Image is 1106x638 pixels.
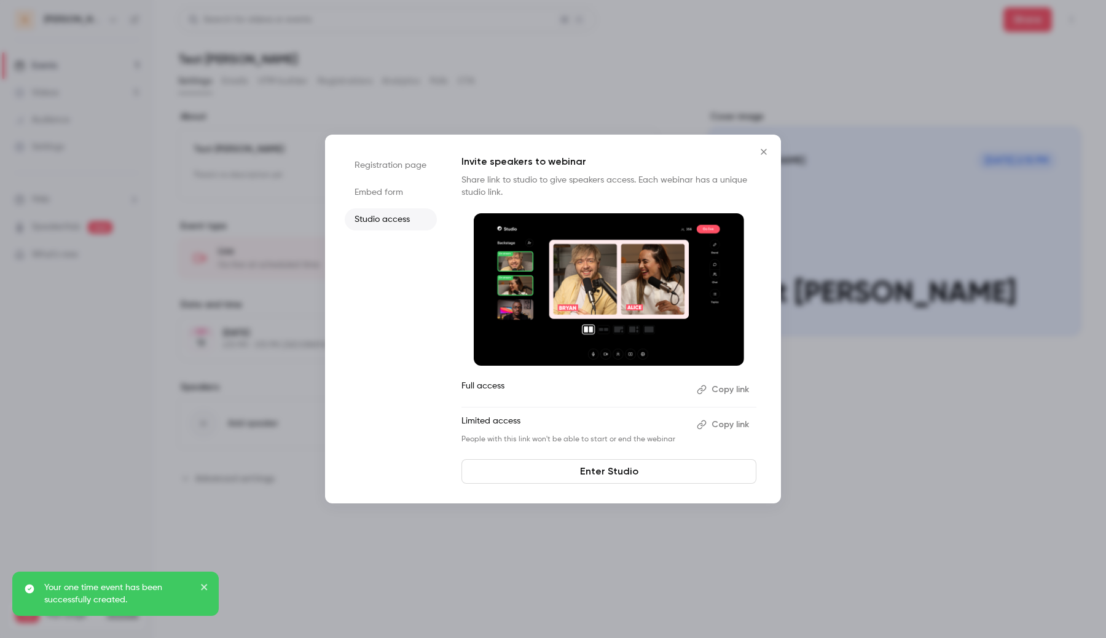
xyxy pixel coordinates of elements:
p: Invite speakers to webinar [461,154,756,169]
a: Enter Studio [461,459,756,484]
img: Invite speakers to webinar [474,213,744,366]
button: Close [751,140,776,164]
p: Your one time event has been successfully created. [44,581,192,606]
li: Studio access [345,208,437,230]
li: Embed form [345,181,437,203]
p: Full access [461,380,687,400]
button: Copy link [692,415,756,435]
p: People with this link won't be able to start or end the webinar [461,435,687,444]
li: Registration page [345,154,437,176]
p: Share link to studio to give speakers access. Each webinar has a unique studio link. [461,174,756,199]
button: Copy link [692,380,756,400]
button: close [200,581,209,596]
p: Limited access [461,415,687,435]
